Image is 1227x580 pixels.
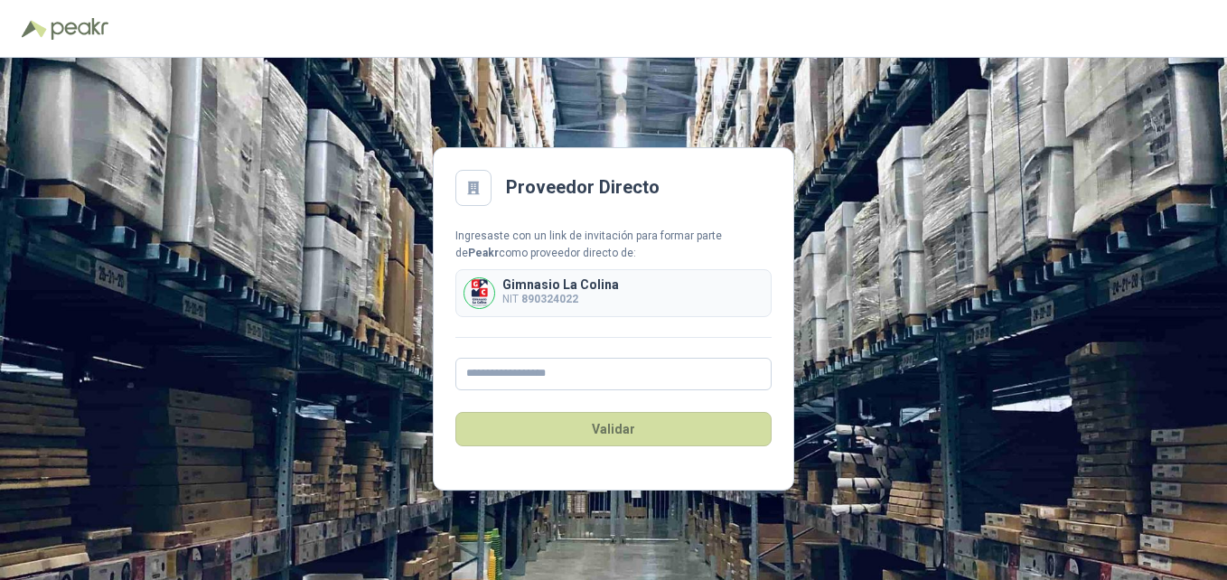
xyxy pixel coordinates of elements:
img: Company Logo [464,278,494,308]
h2: Proveedor Directo [506,173,660,201]
p: NIT [502,291,619,308]
p: Gimnasio La Colina [502,278,619,291]
b: Peakr [468,247,499,259]
img: Peakr [51,18,108,40]
div: Ingresaste con un link de invitación para formar parte de como proveedor directo de: [455,228,772,262]
img: Logo [22,20,47,38]
b: 890324022 [521,293,578,305]
button: Validar [455,412,772,446]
